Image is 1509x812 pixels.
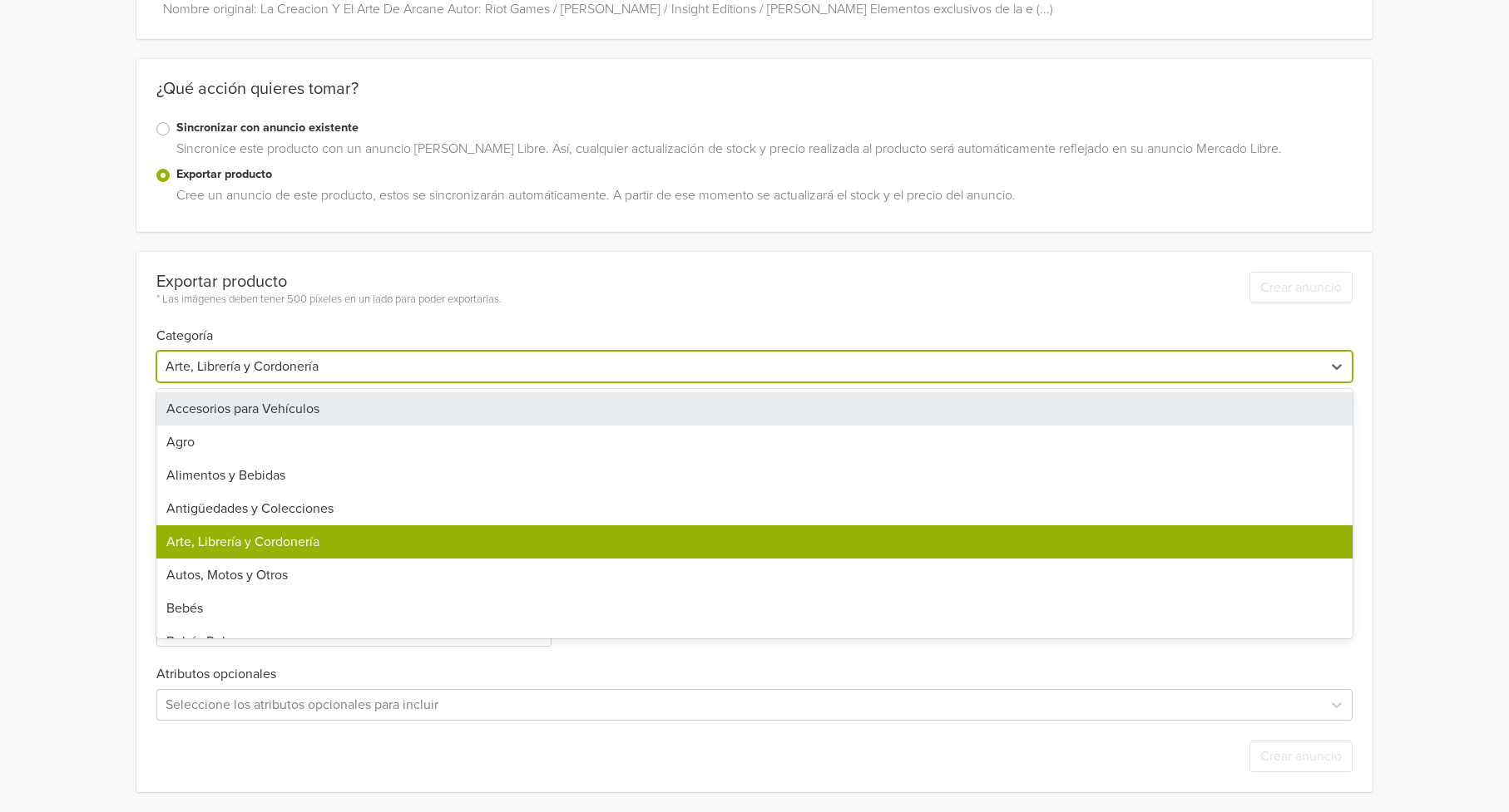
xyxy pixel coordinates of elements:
div: Agro [156,426,1353,459]
div: Exportar producto [156,272,502,292]
label: Exportar producto [176,165,1353,184]
button: Crear anuncio [1249,272,1353,303]
h6: Categoría [156,308,1353,344]
h6: Atributos opcionales [156,667,1353,682]
div: Cree un anuncio de este producto, estos se sincronizarán automáticamente. A partir de ese momento... [170,185,1353,212]
div: Antigüedades y Colecciones [156,492,1353,525]
div: Autos, Motos y Otros [156,559,1353,592]
div: Sincronice este producto con un anuncio [PERSON_NAME] Libre. Así, cualquier actualización de stoc... [170,139,1353,165]
div: Bebés Reborn [156,625,1353,658]
div: ¿Qué acción quieres tomar? [136,79,1373,119]
label: Sincronizar con anuncio existente [176,119,1353,137]
button: Crear anuncio [1249,741,1353,772]
div: Accesorios para Vehículos [156,392,1353,426]
div: Bebés [156,592,1353,625]
div: * Las imágenes deben tener 500 píxeles en un lado para poder exportarlas. [156,292,502,308]
div: Alimentos y Bebidas [156,459,1353,492]
div: Arte, Librería y Cordonería [156,525,1353,559]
